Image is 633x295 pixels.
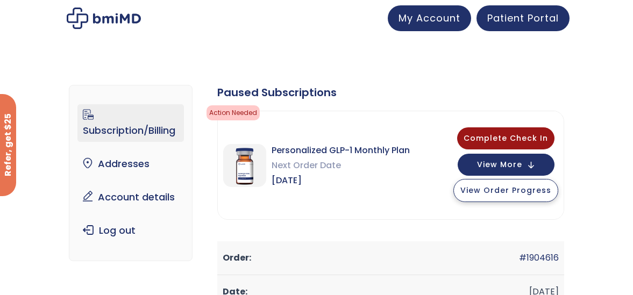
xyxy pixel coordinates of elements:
span: Personalized GLP-1 Monthly Plan [272,143,410,158]
a: Subscription/Billing [77,104,184,142]
a: Addresses [77,153,184,175]
span: Next Order Date [272,158,410,173]
a: Log out [77,219,184,242]
span: View Order Progress [460,185,551,196]
span: Complete Check In [464,133,548,143]
span: My Account [399,11,460,25]
span: View More [477,161,522,168]
span: Action Needed [207,105,260,120]
button: View More [458,154,554,176]
a: Patient Portal [476,5,570,31]
a: Account details [77,186,184,208]
img: My account [67,8,141,29]
button: Complete Check In [457,127,554,149]
a: #1904616 [519,251,559,264]
nav: Account pages [69,85,193,261]
span: Patient Portal [487,11,559,25]
button: View Order Progress [453,179,558,202]
div: Paused Subscriptions [217,85,564,100]
a: My Account [388,5,471,31]
span: [DATE] [272,173,410,188]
